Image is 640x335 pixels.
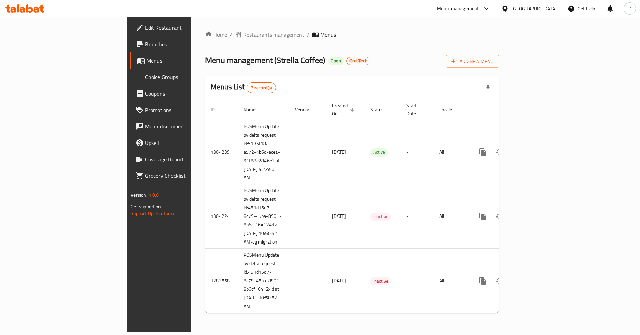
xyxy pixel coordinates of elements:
[401,120,434,184] td: -
[491,273,508,289] button: Change Status
[439,106,461,114] span: Locale
[149,190,159,199] span: 1.0.0
[145,24,229,32] span: Edit Restaurant
[511,5,557,12] div: [GEOGRAPHIC_DATA]
[205,99,546,313] table: enhanced table
[130,52,234,69] a: Menus
[328,58,344,64] span: Open
[238,249,289,313] td: POSMenu Update by delta request Id:451d15d7-8c79-45ba-8901-8b6cf164124d at [DATE] 10:50:52 AM
[628,5,631,12] span: K
[145,73,229,81] span: Choice Groups
[332,212,346,221] span: [DATE]
[475,273,491,289] button: more
[295,106,318,114] span: Vendor
[307,30,309,39] li: /
[145,172,229,180] span: Grocery Checklist
[130,151,234,167] a: Coverage Report
[434,120,469,184] td: All
[491,208,508,225] button: Change Status
[145,89,229,98] span: Coupons
[130,102,234,118] a: Promotions
[370,148,388,156] span: Active
[131,190,147,199] span: Version:
[370,106,393,114] span: Status
[130,85,234,102] a: Coupons
[320,30,336,39] span: Menus
[238,120,289,184] td: POSMenu Update by delta request Id:5135f18a-a572-4b6d-acea-91f88e2846e2 at [DATE] 4:22:50 AM
[145,155,229,163] span: Coverage Report
[328,57,344,65] div: Open
[332,276,346,285] span: [DATE]
[370,277,391,285] span: Inactive
[480,79,496,96] div: Export file
[205,30,499,39] nav: breadcrumb
[491,144,508,160] button: Change Status
[130,135,234,151] a: Upsell
[332,101,357,118] span: Created On
[145,139,229,147] span: Upsell
[247,82,276,93] div: Total records count
[130,20,234,36] a: Edit Restaurant
[131,209,174,218] a: Support.OpsPlatform
[475,144,491,160] button: more
[130,118,234,135] a: Menu disclaimer
[434,184,469,249] td: All
[205,52,325,68] span: Menu management ( Strella Coffee )
[406,101,426,118] span: Start Date
[451,57,494,66] span: Add New Menu
[235,30,304,39] a: Restaurants management
[370,148,388,157] div: Active
[244,106,264,114] span: Name
[145,122,229,131] span: Menu disclaimer
[401,249,434,313] td: -
[238,184,289,249] td: POSMenu Update by delta request Id:451d15d7-8c79-45ba-8901-8b6cf164124d at [DATE] 10:50:52 AM-cg ...
[130,36,234,52] a: Branches
[434,249,469,313] td: All
[347,58,370,64] span: GrubTech
[469,99,546,120] th: Actions
[211,106,224,114] span: ID
[131,202,162,211] span: Get support on:
[370,277,391,285] div: Inactive
[145,106,229,114] span: Promotions
[401,184,434,249] td: -
[130,69,234,85] a: Choice Groups
[247,85,276,91] span: 3 record(s)
[243,30,304,39] span: Restaurants management
[332,148,346,157] span: [DATE]
[146,57,229,65] span: Menus
[475,208,491,225] button: more
[130,167,234,184] a: Grocery Checklist
[145,40,229,48] span: Branches
[211,82,276,93] h2: Menus List
[446,55,499,68] button: Add New Menu
[437,4,479,13] div: Menu-management
[370,213,391,221] span: Inactive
